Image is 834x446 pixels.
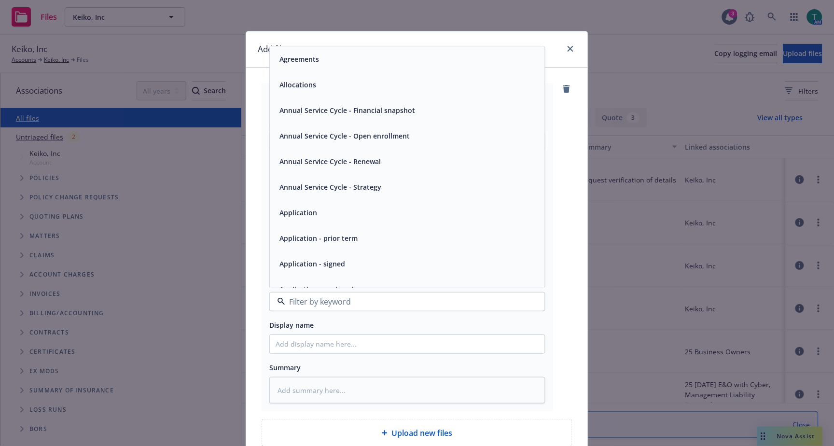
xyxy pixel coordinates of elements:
button: Application - unsigned [279,284,354,294]
span: Display name [269,321,314,330]
button: Application - prior term [279,233,358,243]
a: remove [561,83,572,95]
h1: Add files [258,43,290,56]
input: Add display name here... [270,335,545,353]
button: Application [279,208,317,218]
button: Annual Service Cycle - Strategy [279,182,381,192]
input: Filter by keyword [285,296,526,307]
button: Annual Service Cycle - Renewal [279,156,381,167]
a: close [565,43,576,55]
button: Annual Service Cycle - Open enrollment [279,131,410,141]
button: Agreements [279,54,319,64]
span: Summary [269,363,301,372]
span: Upload new files [391,427,452,439]
button: Annual Service Cycle - Financial snapshot [279,105,415,115]
button: Allocations [279,80,316,90]
button: Application - signed [279,259,345,269]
